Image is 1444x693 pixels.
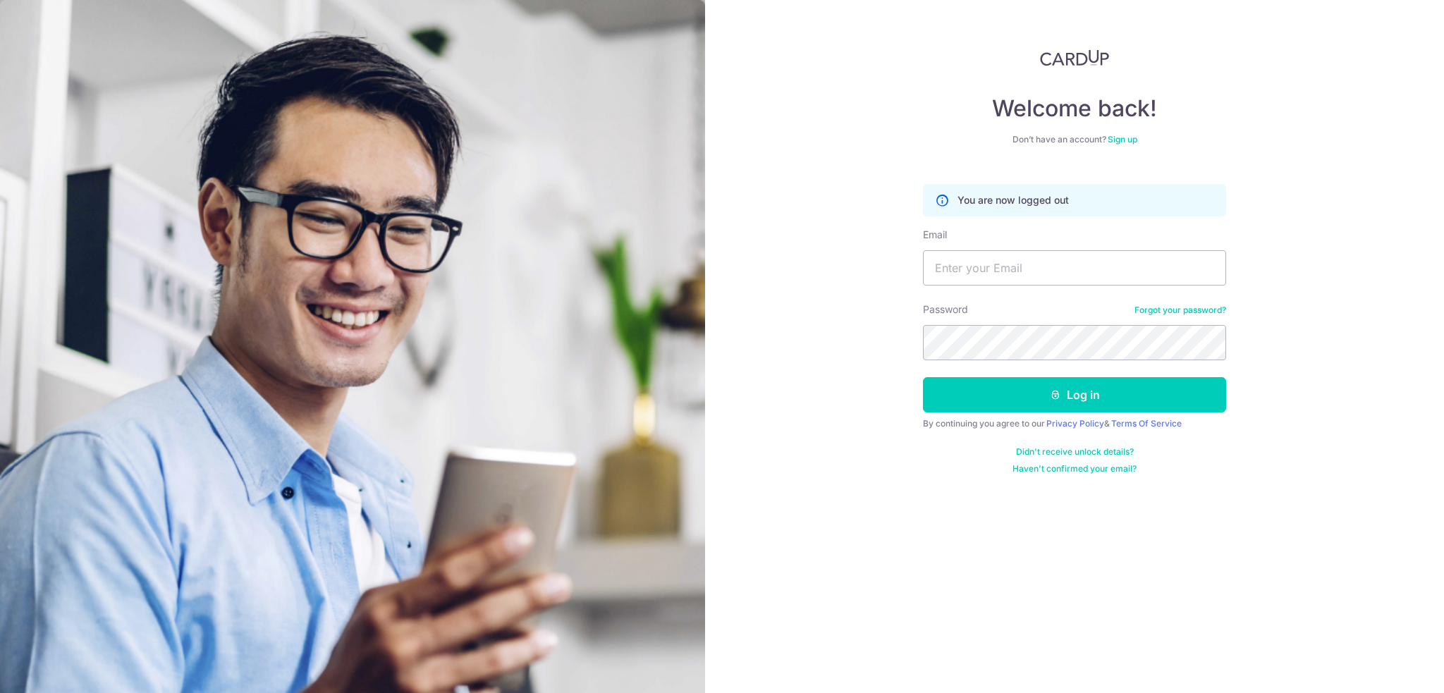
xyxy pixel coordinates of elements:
[923,94,1226,123] h4: Welcome back!
[957,193,1069,207] p: You are now logged out
[1040,49,1109,66] img: CardUp Logo
[1111,418,1182,429] a: Terms Of Service
[923,377,1226,412] button: Log in
[923,418,1226,429] div: By continuing you agree to our &
[1012,463,1137,474] a: Haven't confirmed your email?
[1134,305,1226,316] a: Forgot your password?
[923,302,968,317] label: Password
[1108,134,1137,145] a: Sign up
[923,228,947,242] label: Email
[1046,418,1104,429] a: Privacy Policy
[923,250,1226,286] input: Enter your Email
[923,134,1226,145] div: Don’t have an account?
[1016,446,1134,458] a: Didn't receive unlock details?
